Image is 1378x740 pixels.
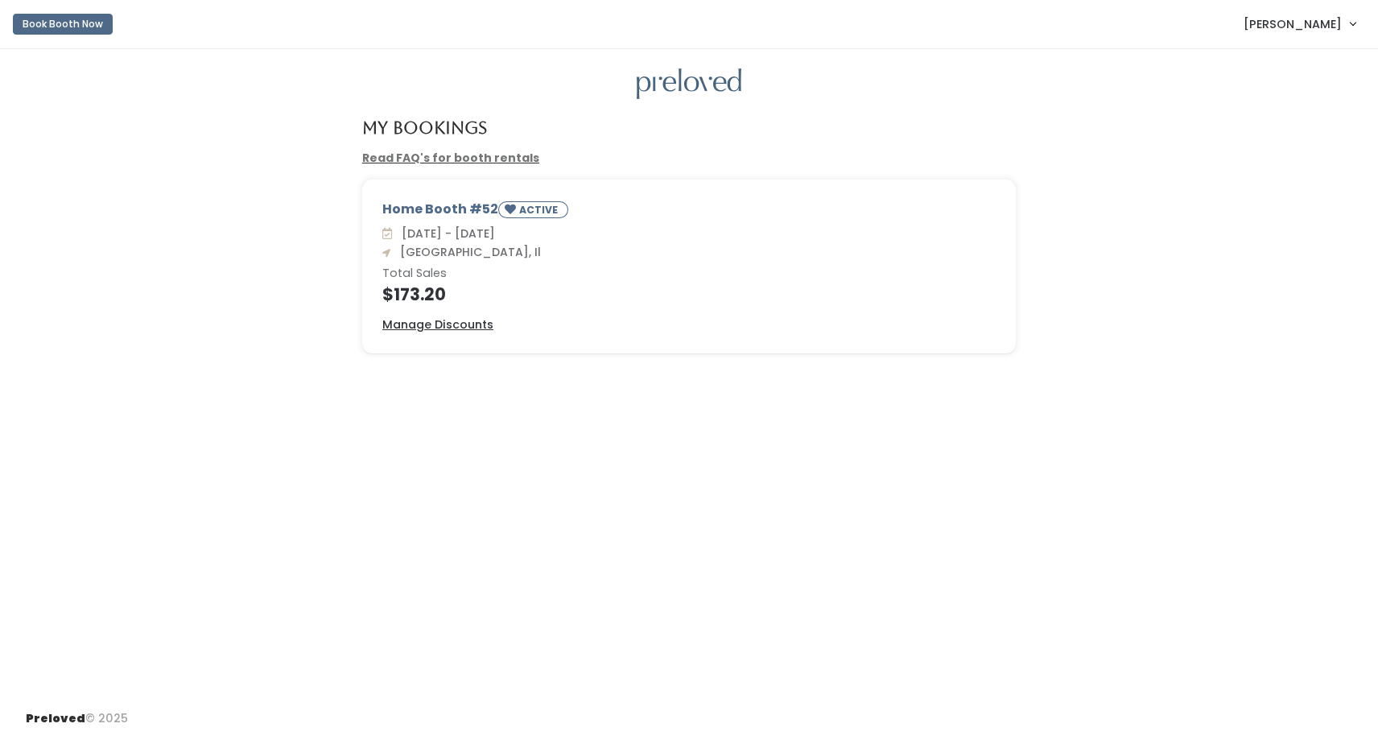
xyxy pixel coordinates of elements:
a: Manage Discounts [382,316,493,333]
span: [DATE] - [DATE] [395,225,495,242]
a: Read FAQ's for booth rentals [362,150,539,166]
span: [PERSON_NAME] [1244,15,1342,33]
a: [PERSON_NAME] [1227,6,1372,41]
div: Home Booth #52 [382,200,996,225]
span: Preloved [26,710,85,726]
h4: $173.20 [382,285,996,304]
a: Book Booth Now [13,6,113,42]
span: [GEOGRAPHIC_DATA], Il [394,244,541,260]
h6: Total Sales [382,267,996,280]
img: preloved logo [637,68,741,100]
button: Book Booth Now [13,14,113,35]
u: Manage Discounts [382,316,493,333]
div: © 2025 [26,697,128,727]
h4: My Bookings [362,118,487,137]
small: ACTIVE [519,203,561,217]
